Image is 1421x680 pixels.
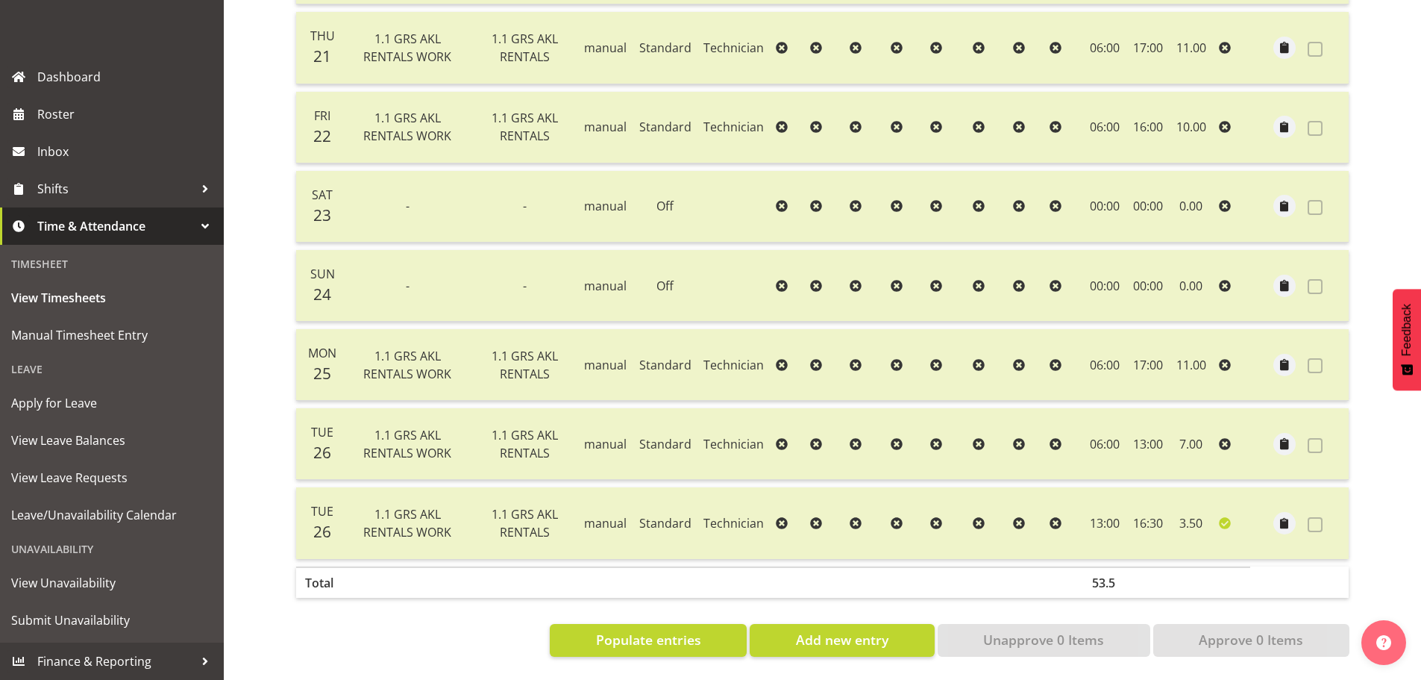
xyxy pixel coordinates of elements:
[363,110,451,144] span: 1.1 GRS AKL RENTALS WORK
[1169,171,1214,243] td: 0.00
[4,354,220,384] div: Leave
[703,119,764,135] span: Technician
[310,28,335,44] span: Thu
[492,348,558,382] span: 1.1 GRS AKL RENTALS
[311,503,333,520] span: Tue
[1083,12,1127,84] td: 06:00
[633,329,697,401] td: Standard
[1127,487,1169,558] td: 16:30
[4,534,220,564] div: Unavailability
[633,92,697,163] td: Standard
[633,171,697,243] td: Off
[37,215,194,237] span: Time & Attendance
[37,66,216,88] span: Dashboard
[492,31,558,65] span: 1.1 GRS AKL RENTALS
[363,348,451,382] span: 1.1 GRS AKL RENTALS WORK
[703,436,764,452] span: Technician
[1376,635,1391,650] img: help-xxl-2.png
[4,279,220,316] a: View Timesheets
[703,357,764,373] span: Technician
[523,278,527,294] span: -
[1169,408,1214,480] td: 7.00
[1127,329,1169,401] td: 17:00
[633,12,697,84] td: Standard
[310,266,335,282] span: Sun
[492,506,558,540] span: 1.1 GRS AKL RENTALS
[4,602,220,639] a: Submit Unavailability
[406,198,410,214] span: -
[4,459,220,496] a: View Leave Requests
[308,345,336,361] span: Mon
[584,515,627,531] span: manual
[550,624,747,657] button: Populate entries
[363,506,451,540] span: 1.1 GRS AKL RENTALS WORK
[703,515,764,531] span: Technician
[1169,92,1214,163] td: 10.00
[1083,171,1127,243] td: 00:00
[4,422,220,459] a: View Leave Balances
[1199,630,1303,649] span: Approve 0 Items
[492,427,558,461] span: 1.1 GRS AKL RENTALS
[11,324,213,346] span: Manual Timesheet Entry
[938,624,1150,657] button: Unapprove 0 Items
[584,436,627,452] span: manual
[1083,329,1127,401] td: 06:00
[313,125,331,146] span: 22
[4,496,220,534] a: Leave/Unavailability Calendar
[796,630,888,649] span: Add new entry
[11,392,213,414] span: Apply for Leave
[11,429,213,452] span: View Leave Balances
[750,624,934,657] button: Add new entry
[1153,624,1349,657] button: Approve 0 Items
[1393,289,1421,390] button: Feedback - Show survey
[1169,487,1214,558] td: 3.50
[311,424,333,440] span: Tue
[584,357,627,373] span: manual
[313,205,331,225] span: 23
[11,287,213,309] span: View Timesheets
[11,504,213,526] span: Leave/Unavailability Calendar
[1169,12,1214,84] td: 11.00
[37,140,216,163] span: Inbox
[584,198,627,214] span: manual
[1127,250,1169,322] td: 00:00
[1169,250,1214,322] td: 0.00
[1083,487,1127,558] td: 13:00
[363,427,451,461] span: 1.1 GRS AKL RENTALS WORK
[1083,92,1127,163] td: 06:00
[313,363,331,384] span: 25
[313,284,331,305] span: 24
[1127,408,1169,480] td: 13:00
[633,408,697,480] td: Standard
[313,46,331,66] span: 21
[1169,329,1214,401] td: 11.00
[1083,250,1127,322] td: 00:00
[313,442,331,463] span: 26
[312,187,333,203] span: Sat
[633,487,697,558] td: Standard
[4,316,220,354] a: Manual Timesheet Entry
[584,119,627,135] span: manual
[1083,408,1127,480] td: 06:00
[37,103,216,125] span: Roster
[11,572,213,594] span: View Unavailability
[492,110,558,144] span: 1.1 GRS AKL RENTALS
[37,178,194,200] span: Shifts
[1127,92,1169,163] td: 16:00
[983,630,1104,649] span: Unapprove 0 Items
[314,107,330,124] span: Fri
[363,31,451,65] span: 1.1 GRS AKL RENTALS WORK
[1127,171,1169,243] td: 00:00
[584,278,627,294] span: manual
[633,250,697,322] td: Off
[11,467,213,489] span: View Leave Requests
[406,278,410,294] span: -
[4,564,220,602] a: View Unavailability
[37,650,194,673] span: Finance & Reporting
[1400,304,1414,356] span: Feedback
[11,609,213,631] span: Submit Unavailability
[296,567,342,598] th: Total
[596,630,701,649] span: Populate entries
[4,249,220,279] div: Timesheet
[1083,567,1127,598] th: 53.5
